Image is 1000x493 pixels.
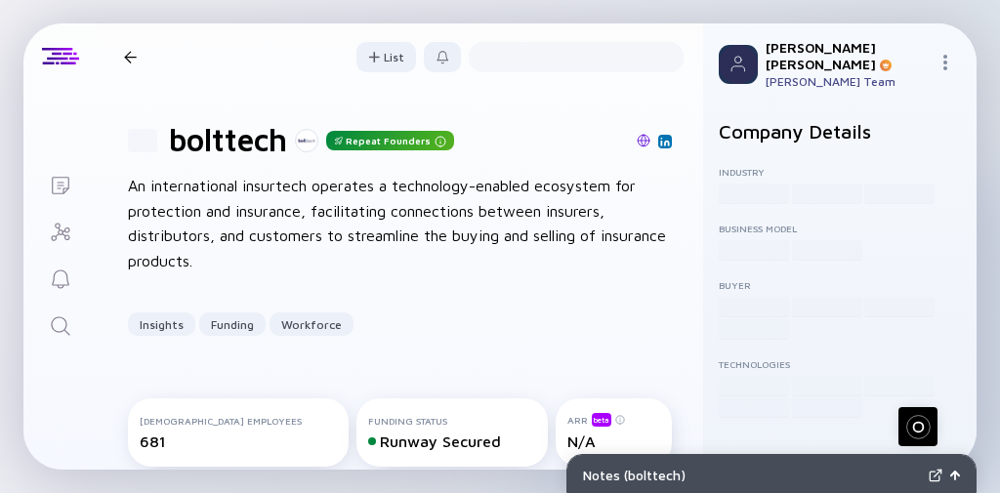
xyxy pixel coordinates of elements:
a: Investor Map [23,207,97,254]
img: Menu [937,55,953,70]
button: List [356,42,416,72]
div: Insights [128,309,195,340]
a: Reminders [23,254,97,301]
img: Profile Picture [719,45,758,84]
div: Runway Secured [368,432,536,450]
div: [PERSON_NAME] [PERSON_NAME] [766,39,930,72]
div: An international insurtech operates a technology-enabled ecosystem for protection and insurance, ... [128,174,672,273]
div: Workforce [270,309,354,340]
button: Workforce [270,312,354,336]
div: Industry [719,166,961,178]
img: Expand Notes [929,469,942,482]
div: [DEMOGRAPHIC_DATA] Employees [140,415,337,427]
button: Insights [128,312,195,336]
div: Buyer [719,279,961,291]
button: Funding [199,312,266,336]
div: 681 [140,432,337,450]
h2: Company Details [719,120,961,143]
div: [PERSON_NAME] Team [766,74,930,89]
div: Technologies [719,358,961,370]
img: bolttech Linkedin Page [660,137,670,146]
div: Notes ( bolttech ) [583,467,921,483]
div: N/A [567,432,660,450]
div: Funding Status [368,415,536,427]
a: Lists [23,160,97,207]
h1: bolttech [169,121,287,158]
div: Funding [199,309,266,340]
div: beta [592,413,611,427]
div: ARR [567,412,660,427]
img: Open Notes [950,471,960,480]
a: Search [23,301,97,348]
div: Repeat Founders [326,131,454,150]
img: bolttech Website [637,134,650,147]
div: Business Model [719,223,961,234]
